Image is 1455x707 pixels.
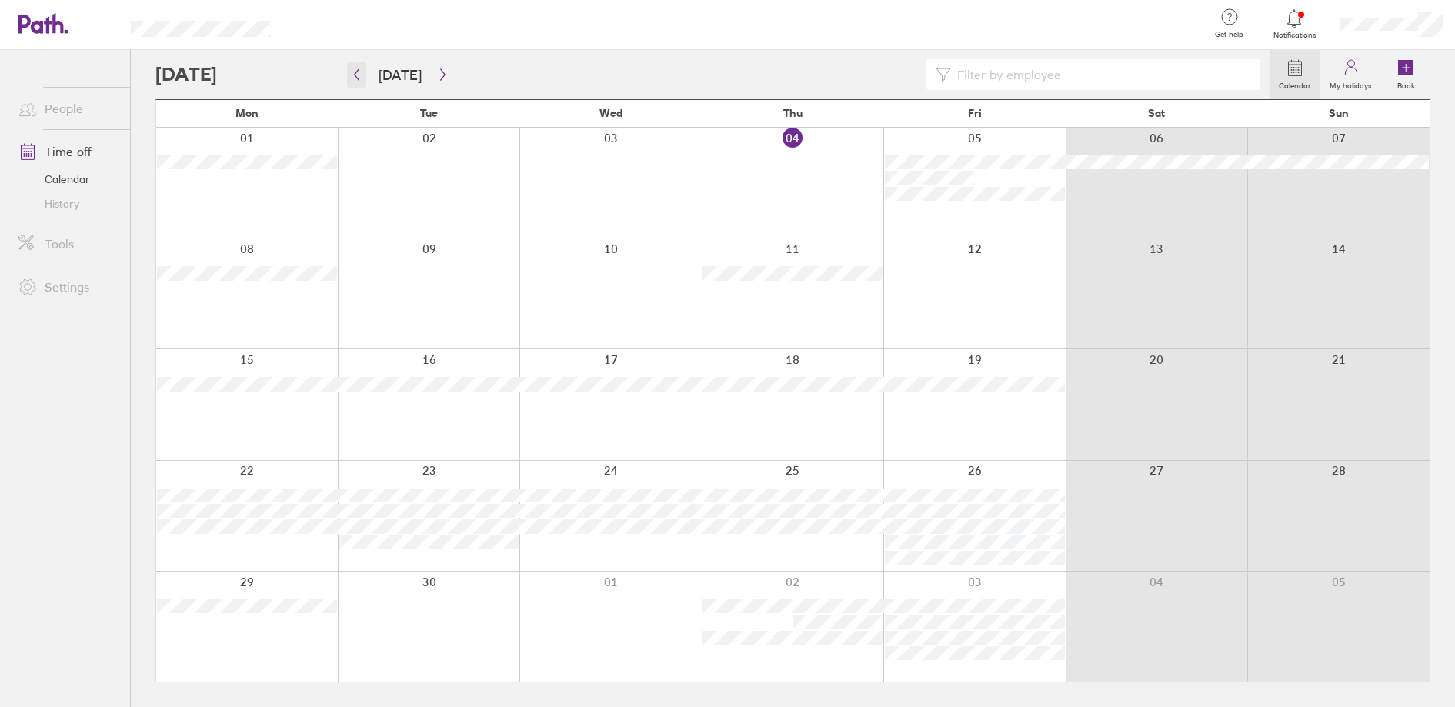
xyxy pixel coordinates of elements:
a: People [6,93,130,124]
a: Book [1381,50,1430,99]
a: Calendar [1270,50,1320,99]
span: Mon [235,107,259,119]
a: History [6,192,130,216]
button: [DATE] [366,62,434,88]
label: Book [1388,77,1424,91]
span: Notifications [1270,31,1320,40]
input: Filter by employee [951,60,1251,89]
label: Calendar [1270,77,1320,91]
span: Fri [968,107,982,119]
span: Sun [1329,107,1349,119]
a: Time off [6,136,130,167]
a: Tools [6,228,130,259]
span: Get help [1204,30,1254,39]
a: My holidays [1320,50,1381,99]
a: Notifications [1270,8,1320,40]
span: Tue [420,107,438,119]
a: Settings [6,272,130,302]
label: My holidays [1320,77,1381,91]
span: Wed [599,107,622,119]
span: Thu [783,107,803,119]
a: Calendar [6,167,130,192]
span: Sat [1148,107,1165,119]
